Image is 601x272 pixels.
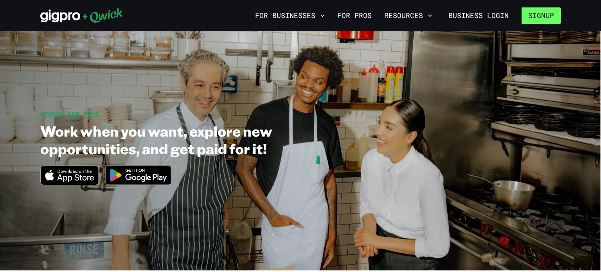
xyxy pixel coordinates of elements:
a: Business Login [442,7,515,24]
span: GIGPRO FOR PROS [40,110,99,118]
a: For Pros [334,9,375,22]
img: Get it on Google Play [101,160,176,190]
button: For Businesses [252,9,328,22]
button: Resources [381,9,435,22]
a: Download on the App Store [40,178,99,187]
button: Signup [522,7,561,24]
h1: Work when you want, explore new opportunities, and get paid for it! [40,122,353,157]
